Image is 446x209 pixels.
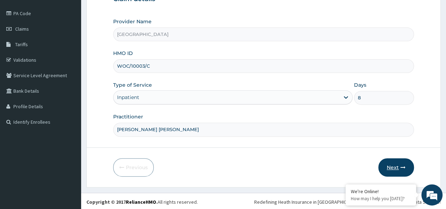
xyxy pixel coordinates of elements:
div: Inpatient [117,94,139,101]
strong: Copyright © 2017 . [86,199,158,205]
button: Next [378,158,414,177]
span: We're online! [41,61,97,132]
input: Enter HMO ID [113,59,414,73]
span: Claims [15,26,29,32]
label: Type of Service [113,81,152,88]
p: How may I help you today? [351,196,411,202]
div: We're Online! [351,188,411,195]
a: RelianceHMO [126,199,156,205]
label: Days [354,81,366,88]
img: d_794563401_company_1708531726252_794563401 [13,35,29,53]
label: Practitioner [113,113,143,120]
label: HMO ID [113,50,133,57]
button: Previous [113,158,154,177]
label: Provider Name [113,18,152,25]
div: Minimize live chat window [116,4,133,20]
span: Tariffs [15,41,28,48]
textarea: Type your message and hit 'Enter' [4,136,134,161]
input: Enter Name [113,123,414,136]
div: Chat with us now [37,39,118,49]
div: Redefining Heath Insurance in [GEOGRAPHIC_DATA] using Telemedicine and Data Science! [254,198,441,205]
